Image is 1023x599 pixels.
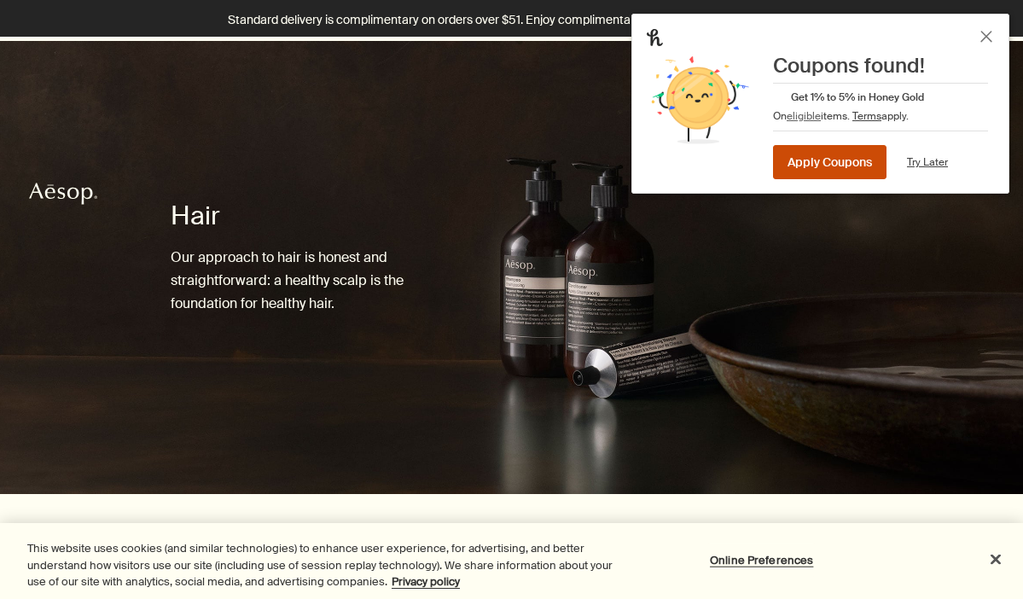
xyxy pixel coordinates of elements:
[29,181,97,206] svg: Aesop
[25,177,102,215] a: Aesop
[171,246,444,316] p: Our approach to hair is honest and straightforward: a healthy scalp is the foundation for healthy...
[228,10,796,30] button: Standard delivery is complimentary on orders over $51. Enjoy complimentary samples on all orders.
[27,540,613,590] div: This website uses cookies (and similar technologies) to enhance user experience, for advertising,...
[228,11,760,29] p: Standard delivery is complimentary on orders over $51. Enjoy complimentary samples on all orders.
[171,199,444,233] h1: Hair
[977,540,1014,578] button: Close
[392,574,460,589] a: More information about your privacy, opens in a new tab
[708,543,815,577] button: Online Preferences, Opens the preference center dialog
